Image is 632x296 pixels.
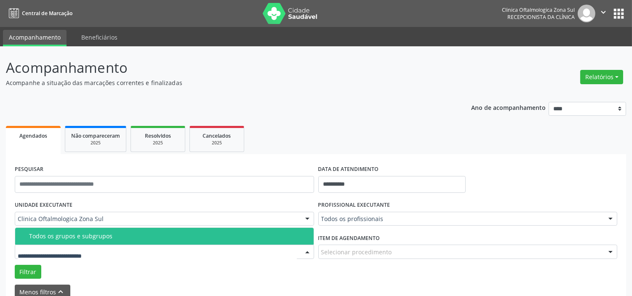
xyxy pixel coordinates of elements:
p: Acompanhamento [6,57,440,78]
p: Ano de acompanhamento [471,102,546,112]
button: apps [611,6,626,21]
a: Beneficiários [75,30,123,45]
span: Recepcionista da clínica [507,13,575,21]
label: Item de agendamento [318,232,380,245]
span: Cancelados [203,132,231,139]
i:  [599,8,608,17]
a: Acompanhamento [3,30,67,46]
span: Agendados [19,132,47,139]
span: Central de Marcação [22,10,72,17]
img: img [578,5,595,22]
div: Todos os grupos e subgrupos [29,233,309,240]
span: Todos os profissionais [321,215,600,223]
span: Clinica Oftalmologica Zona Sul [18,215,297,223]
div: Clinica Oftalmologica Zona Sul [502,6,575,13]
label: UNIDADE EXECUTANTE [15,199,72,212]
p: Acompanhe a situação das marcações correntes e finalizadas [6,78,440,87]
label: PROFISSIONAL EXECUTANTE [318,199,390,212]
div: 2025 [137,140,179,146]
span: Resolvidos [145,132,171,139]
button: Relatórios [580,70,623,84]
div: 2025 [196,140,238,146]
a: Central de Marcação [6,6,72,20]
span: Selecionar procedimento [321,248,392,256]
div: 2025 [71,140,120,146]
label: DATA DE ATENDIMENTO [318,163,379,176]
span: Não compareceram [71,132,120,139]
button:  [595,5,611,22]
button: Filtrar [15,265,41,279]
label: PESQUISAR [15,163,43,176]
